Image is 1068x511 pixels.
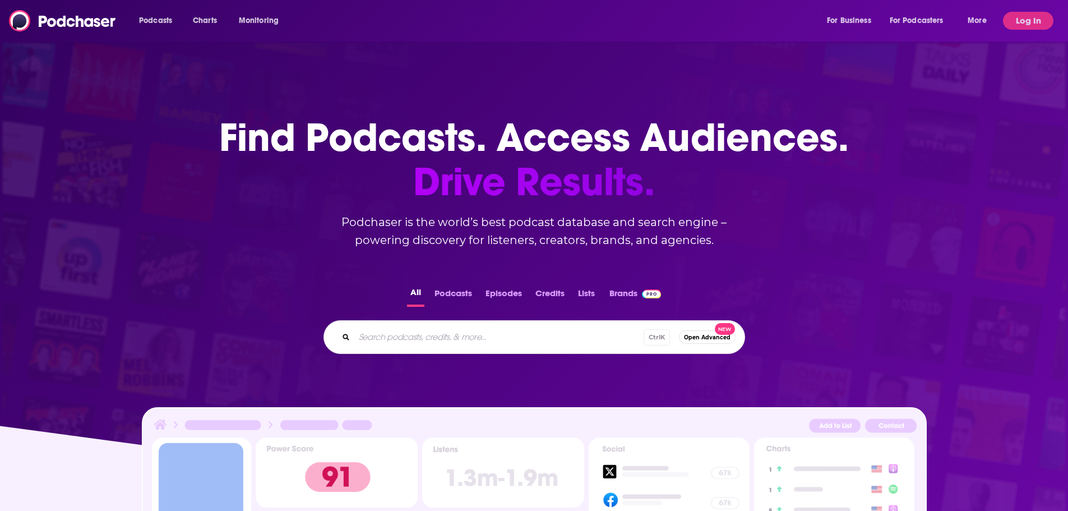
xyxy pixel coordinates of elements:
[186,12,224,30] a: Charts
[609,285,662,307] a: BrandsPodchaser Pro
[139,13,172,29] span: Podcasts
[532,285,568,307] button: Credits
[644,329,670,346] span: Ctrl K
[323,320,745,354] div: Search podcasts, credits, & more...
[827,13,871,29] span: For Business
[482,285,525,307] button: Episodes
[431,285,475,307] button: Podcasts
[575,285,598,307] button: Lists
[310,213,759,249] h2: Podchaser is the world’s best podcast database and search engine – powering discovery for listene...
[684,334,731,340] span: Open Advanced
[256,438,418,508] img: Podcast Insights Power score
[819,12,885,30] button: open menu
[715,323,735,335] span: New
[193,13,217,29] span: Charts
[890,13,944,29] span: For Podcasters
[131,12,187,30] button: open menu
[642,289,662,298] img: Podchaser Pro
[1003,12,1053,30] button: Log In
[219,116,849,204] h1: Find Podcasts. Access Audiences.
[407,285,424,307] button: All
[239,13,279,29] span: Monitoring
[679,330,736,344] button: Open AdvancedNew
[882,12,960,30] button: open menu
[354,328,644,346] input: Search podcasts, credits, & more...
[960,12,1001,30] button: open menu
[422,438,584,508] img: Podcast Insights Listens
[231,12,293,30] button: open menu
[152,417,917,437] img: Podcast Insights Header
[219,160,849,204] span: Drive Results.
[968,13,987,29] span: More
[9,10,117,31] img: Podchaser - Follow, Share and Rate Podcasts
